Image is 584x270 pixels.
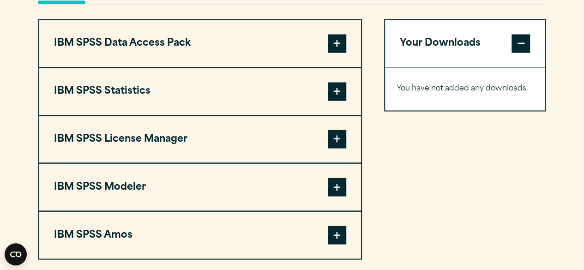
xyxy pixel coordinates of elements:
[39,68,361,115] button: IBM SPSS Statistics
[397,82,534,96] p: You have not added any downloads.
[5,243,27,265] button: Open CMP widget
[39,20,361,67] button: IBM SPSS Data Access Pack
[385,20,545,67] button: Your Downloads
[39,211,361,258] button: IBM SPSS Amos
[385,67,545,110] div: Your Downloads
[39,116,361,163] button: IBM SPSS License Manager
[39,163,361,210] button: IBM SPSS Modeler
